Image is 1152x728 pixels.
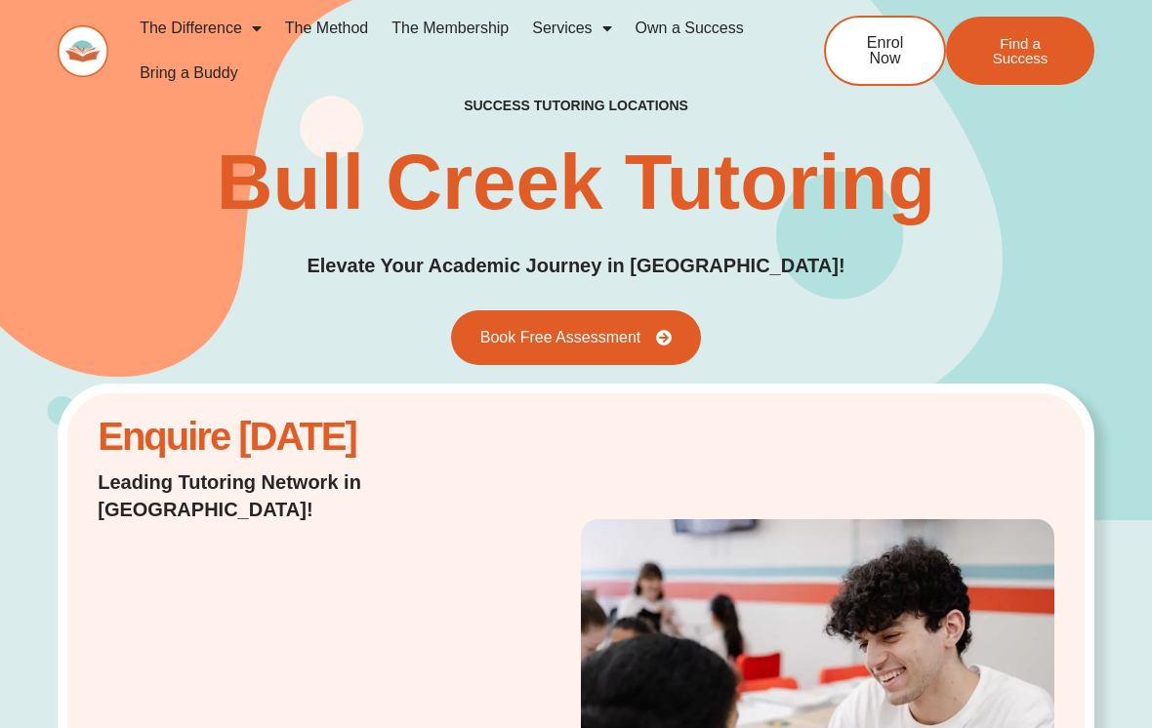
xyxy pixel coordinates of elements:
a: The Membership [380,6,520,51]
h2: Enquire [DATE] [98,425,463,449]
a: Own a Success [624,6,756,51]
a: Services [520,6,623,51]
a: Enrol Now [824,16,946,86]
a: The Method [273,6,380,51]
span: Book Free Assessment [480,330,641,345]
span: Enrol Now [855,35,915,66]
a: The Difference [128,6,273,51]
a: Book Free Assessment [451,310,702,365]
p: Leading Tutoring Network in [GEOGRAPHIC_DATA]! [98,468,463,523]
a: Bring a Buddy [128,51,250,96]
p: Elevate Your Academic Journey in [GEOGRAPHIC_DATA]! [307,251,844,281]
h1: Bull Creek Tutoring [217,143,935,222]
nav: Menu [128,6,764,96]
span: Find a Success [975,36,1065,65]
a: Find a Success [946,17,1094,85]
